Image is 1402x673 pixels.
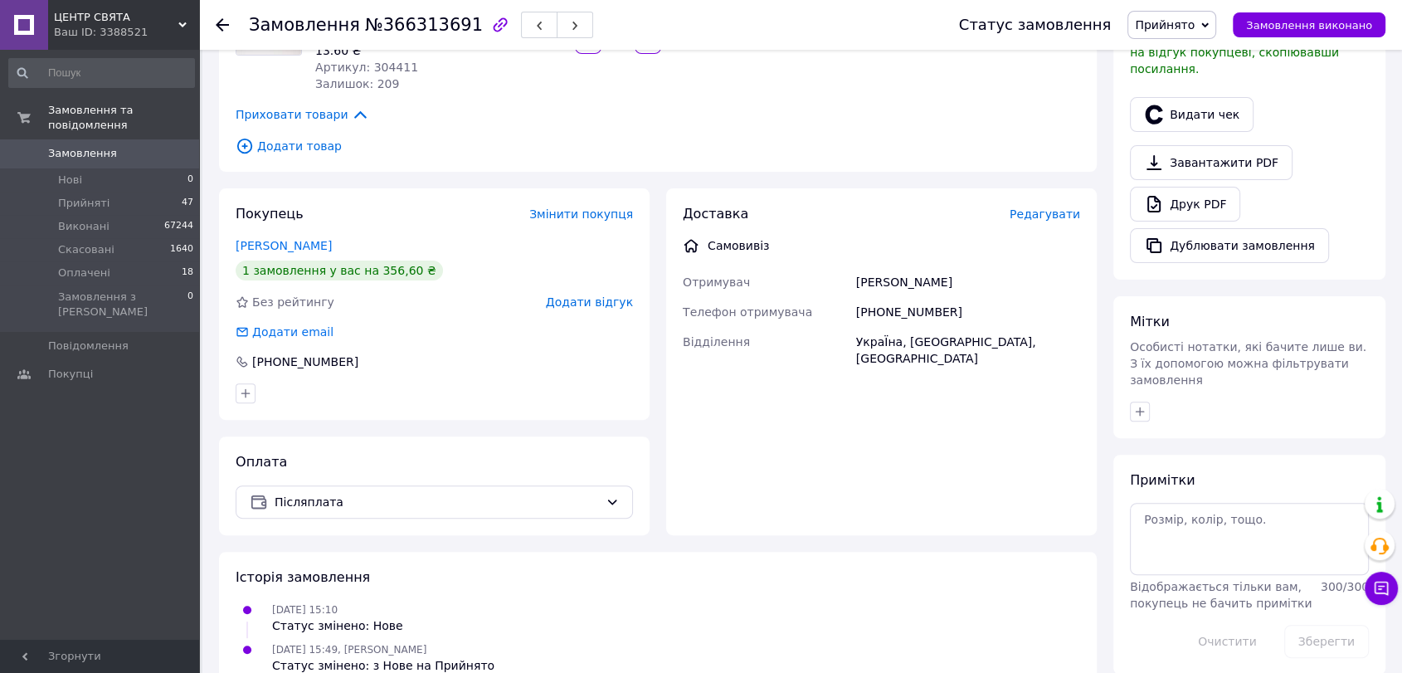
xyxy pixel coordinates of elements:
div: Статус змінено: Нове [272,617,403,634]
span: Мітки [1130,314,1170,329]
div: Ваш ID: 3388521 [54,25,199,40]
span: Замовлення [48,146,117,161]
span: Виконані [58,219,110,234]
span: Відділення [683,335,750,349]
span: Скасовані [58,242,114,257]
div: Додати email [251,324,335,340]
div: Повернутися назад [216,17,229,33]
span: Покупець [236,206,304,222]
span: Історія замовлення [236,569,370,585]
span: 1640 [170,242,193,257]
span: Без рейтингу [252,295,334,309]
span: ЦЕНТР СВЯТА [54,10,178,25]
span: Редагувати [1010,207,1080,221]
span: Залишок: 209 [315,77,399,90]
div: Самовивіз [703,237,773,254]
div: 1 замовлення у вас на 356,60 ₴ [236,261,443,280]
span: Приховати товари [236,105,369,124]
span: Післяплата [275,493,599,511]
span: Додати товар [236,137,1080,155]
span: 0 [187,290,193,319]
span: №366313691 [365,15,483,35]
span: Доставка [683,206,748,222]
span: [DATE] 15:49, [PERSON_NAME] [272,644,426,656]
a: Завантажити PDF [1130,145,1292,180]
span: Оплачені [58,266,110,280]
button: Замовлення виконано [1233,12,1385,37]
span: 0 [187,173,193,188]
input: Пошук [8,58,195,88]
span: Нові [58,173,82,188]
span: Покупці [48,367,93,382]
span: Замовлення та повідомлення [48,103,199,133]
span: Прийняті [58,196,110,211]
a: [PERSON_NAME] [236,239,332,252]
span: 18 [182,266,193,280]
span: 67244 [164,219,193,234]
span: Оплата [236,454,287,470]
span: Замовлення [249,15,360,35]
div: 13.60 ₴ [315,42,562,59]
button: Дублювати замовлення [1130,228,1329,263]
span: Примітки [1130,472,1195,488]
div: [PHONE_NUMBER] [251,354,360,370]
span: Телефон отримувача [683,305,812,319]
div: [PHONE_NUMBER] [853,297,1083,327]
span: Прийнято [1135,18,1195,32]
span: 300 / 300 [1321,580,1369,593]
button: Видати чек [1130,97,1254,132]
a: Друк PDF [1130,187,1240,222]
div: Додати email [234,324,335,340]
span: Особисті нотатки, які бачите лише ви. З їх допомогою можна фільтрувати замовлення [1130,340,1366,387]
span: Замовлення з [PERSON_NAME] [58,290,187,319]
span: У вас є 30 днів, щоб відправити запит на відгук покупцеві, скопіювавши посилання. [1130,29,1363,76]
span: 47 [182,196,193,211]
div: УкраЇна, [GEOGRAPHIC_DATA], [GEOGRAPHIC_DATA] [853,327,1083,373]
span: Замовлення виконано [1246,19,1372,32]
span: Додати відгук [546,295,633,309]
span: Відображається тільки вам, покупець не бачить примітки [1130,580,1312,610]
span: [DATE] 15:10 [272,604,338,616]
span: Змінити покупця [529,207,633,221]
div: [PERSON_NAME] [853,267,1083,297]
button: Чат з покупцем [1365,572,1398,605]
div: Статус замовлення [959,17,1112,33]
span: Отримувач [683,276,750,289]
span: Артикул: 304411 [315,61,418,74]
span: Повідомлення [48,339,129,354]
